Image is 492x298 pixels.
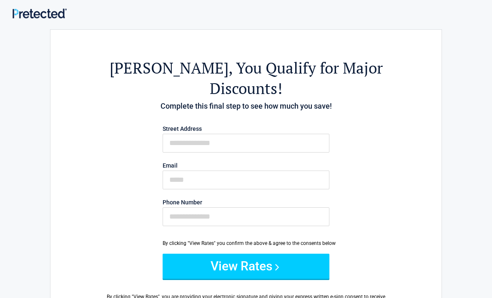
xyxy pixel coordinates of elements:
[163,126,329,132] label: Street Address
[163,254,329,279] button: View Rates
[96,58,396,99] h2: , You Qualify for Major Discounts!
[163,199,329,205] label: Phone Number
[13,8,67,18] img: Main Logo
[110,58,228,78] span: [PERSON_NAME]
[96,101,396,112] h4: Complete this final step to see how much you save!
[163,163,329,168] label: Email
[163,239,329,247] div: By clicking "View Rates" you confirm the above & agree to the consents below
